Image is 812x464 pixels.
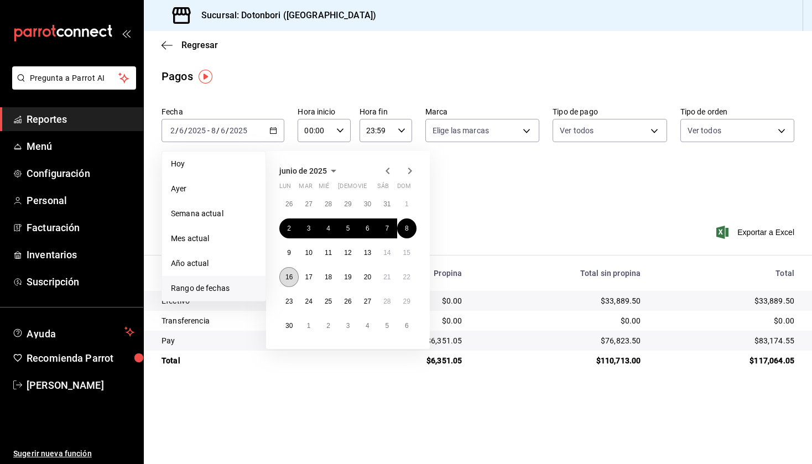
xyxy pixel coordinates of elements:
[326,322,330,330] abbr: 2 de julio de 2025
[299,194,318,214] button: 27 de mayo de 2025
[680,108,794,116] label: Tipo de orden
[344,200,351,208] abbr: 29 de mayo de 2025
[299,267,318,287] button: 17 de junio de 2025
[480,335,641,346] div: $76,823.50
[338,316,357,336] button: 3 de julio de 2025
[305,249,312,257] abbr: 10 de junio de 2025
[179,126,184,135] input: --
[319,183,329,194] abbr: miércoles
[658,335,794,346] div: $83,174.55
[403,249,410,257] abbr: 15 de junio de 2025
[397,218,417,238] button: 8 de junio de 2025
[307,225,311,232] abbr: 3 de junio de 2025
[364,249,371,257] abbr: 13 de junio de 2025
[325,298,332,305] abbr: 25 de junio de 2025
[397,291,417,311] button: 29 de junio de 2025
[285,322,293,330] abbr: 30 de junio de 2025
[366,322,369,330] abbr: 4 de julio de 2025
[480,295,641,306] div: $33,889.50
[338,291,357,311] button: 26 de junio de 2025
[27,274,134,289] span: Suscripción
[358,194,377,214] button: 30 de mayo de 2025
[360,108,412,116] label: Hora fin
[358,183,367,194] abbr: viernes
[192,9,376,22] h3: Sucursal: Dotonbori ([GEOGRAPHIC_DATA])
[279,267,299,287] button: 16 de junio de 2025
[162,355,341,366] div: Total
[383,249,391,257] abbr: 14 de junio de 2025
[279,164,340,178] button: junio de 2025
[358,218,377,238] button: 6 de junio de 2025
[425,108,539,116] label: Marca
[325,273,332,281] abbr: 18 de junio de 2025
[319,243,338,263] button: 11 de junio de 2025
[122,29,131,38] button: open_drawer_menu
[171,183,257,195] span: Ayer
[377,316,397,336] button: 5 de julio de 2025
[171,258,257,269] span: Año actual
[397,243,417,263] button: 15 de junio de 2025
[658,295,794,306] div: $33,889.50
[285,273,293,281] abbr: 16 de junio de 2025
[338,183,403,194] abbr: jueves
[358,267,377,287] button: 20 de junio de 2025
[27,378,134,393] span: [PERSON_NAME]
[299,243,318,263] button: 10 de junio de 2025
[364,273,371,281] abbr: 20 de junio de 2025
[27,351,134,366] span: Recomienda Parrot
[383,273,391,281] abbr: 21 de junio de 2025
[305,298,312,305] abbr: 24 de junio de 2025
[188,126,206,135] input: ----
[377,291,397,311] button: 28 de junio de 2025
[403,298,410,305] abbr: 29 de junio de 2025
[184,126,188,135] span: /
[8,80,136,92] a: Pregunta a Parrot AI
[319,194,338,214] button: 28 de mayo de 2025
[27,220,134,235] span: Facturación
[385,322,389,330] abbr: 5 de julio de 2025
[181,40,218,50] span: Regresar
[279,218,299,238] button: 2 de junio de 2025
[12,66,136,90] button: Pregunta a Parrot AI
[377,183,389,194] abbr: sábado
[162,335,341,346] div: Pay
[299,316,318,336] button: 1 de julio de 2025
[480,355,641,366] div: $110,713.00
[279,194,299,214] button: 26 de mayo de 2025
[383,200,391,208] abbr: 31 de mayo de 2025
[397,267,417,287] button: 22 de junio de 2025
[211,126,216,135] input: --
[199,70,212,84] button: Tooltip marker
[358,291,377,311] button: 27 de junio de 2025
[377,218,397,238] button: 7 de junio de 2025
[162,315,341,326] div: Transferencia
[319,267,338,287] button: 18 de junio de 2025
[299,291,318,311] button: 24 de junio de 2025
[319,291,338,311] button: 25 de junio de 2025
[279,183,291,194] abbr: lunes
[299,183,312,194] abbr: martes
[220,126,226,135] input: --
[658,269,794,278] div: Total
[688,125,721,136] span: Ver todos
[377,267,397,287] button: 21 de junio de 2025
[480,315,641,326] div: $0.00
[553,108,667,116] label: Tipo de pago
[358,316,377,336] button: 4 de julio de 2025
[287,225,291,232] abbr: 2 de junio de 2025
[279,316,299,336] button: 30 de junio de 2025
[346,322,350,330] abbr: 3 de julio de 2025
[385,225,389,232] abbr: 7 de junio de 2025
[27,139,134,154] span: Menú
[285,200,293,208] abbr: 26 de mayo de 2025
[346,225,350,232] abbr: 5 de junio de 2025
[27,166,134,181] span: Configuración
[279,291,299,311] button: 23 de junio de 2025
[299,218,318,238] button: 3 de junio de 2025
[162,40,218,50] button: Regresar
[338,194,357,214] button: 29 de mayo de 2025
[27,247,134,262] span: Inventarios
[338,267,357,287] button: 19 de junio de 2025
[433,125,489,136] span: Elige las marcas
[175,126,179,135] span: /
